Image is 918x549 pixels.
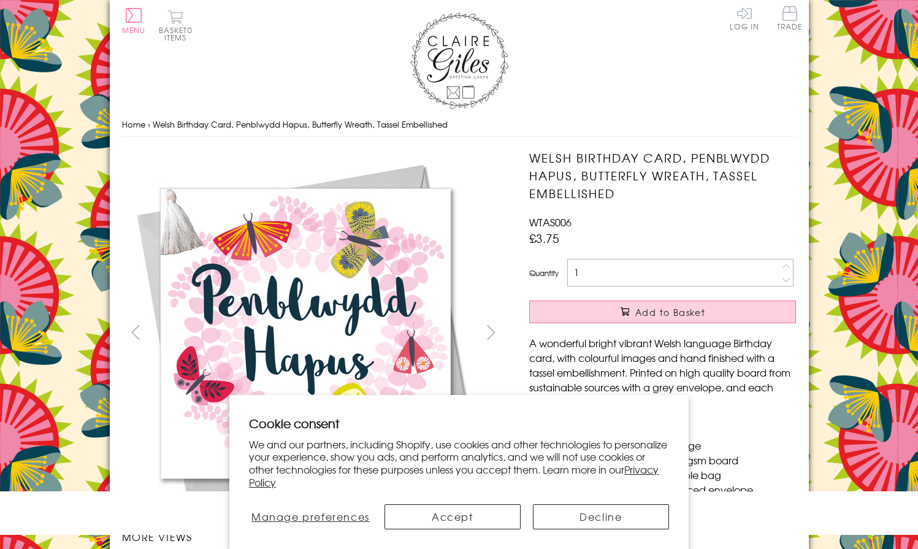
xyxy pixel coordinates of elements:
h2: Cookie consent [249,415,669,432]
label: Quantity [529,267,559,278]
span: Menu [122,25,146,36]
button: Basket0 items [159,10,193,41]
button: Manage preferences [249,504,372,529]
nav: breadcrumbs [122,112,797,137]
button: next [477,318,505,346]
span: Add to Basket [635,306,705,318]
button: Decline [533,504,669,529]
span: › [148,118,150,130]
a: Privacy Policy [249,462,659,489]
span: Trade [777,6,803,30]
button: Accept [384,504,521,529]
a: Home [122,118,145,130]
span: £3.75 [529,229,559,247]
p: We and our partners, including Shopify, use cookies and other technologies to personalize your ex... [249,438,669,489]
button: Add to Basket [529,301,796,323]
button: prev [122,318,150,346]
img: Claire Giles Greetings Cards [410,12,508,109]
h3: More views [122,529,505,544]
a: Trade [777,6,803,33]
span: 0 items [164,25,193,43]
img: Welsh Birthday Card, Penblwydd Hapus, Butterfly Wreath, Tassel Embellished [121,149,489,517]
span: WTAS006 [529,215,572,229]
a: Log In [730,6,759,30]
h1: Welsh Birthday Card, Penblwydd Hapus, Butterfly Wreath, Tassel Embellished [529,149,796,202]
img: Welsh Birthday Card, Penblwydd Hapus, Butterfly Wreath, Tassel Embellished [505,149,873,517]
p: A wonderful bright vibrant Welsh language Birthday card, with colourful images and hand finished ... [529,336,796,409]
span: Welsh Birthday Card, Penblwydd Hapus, Butterfly Wreath, Tassel Embellished [153,118,448,130]
span: Manage preferences [251,509,370,524]
button: Menu [122,8,146,34]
